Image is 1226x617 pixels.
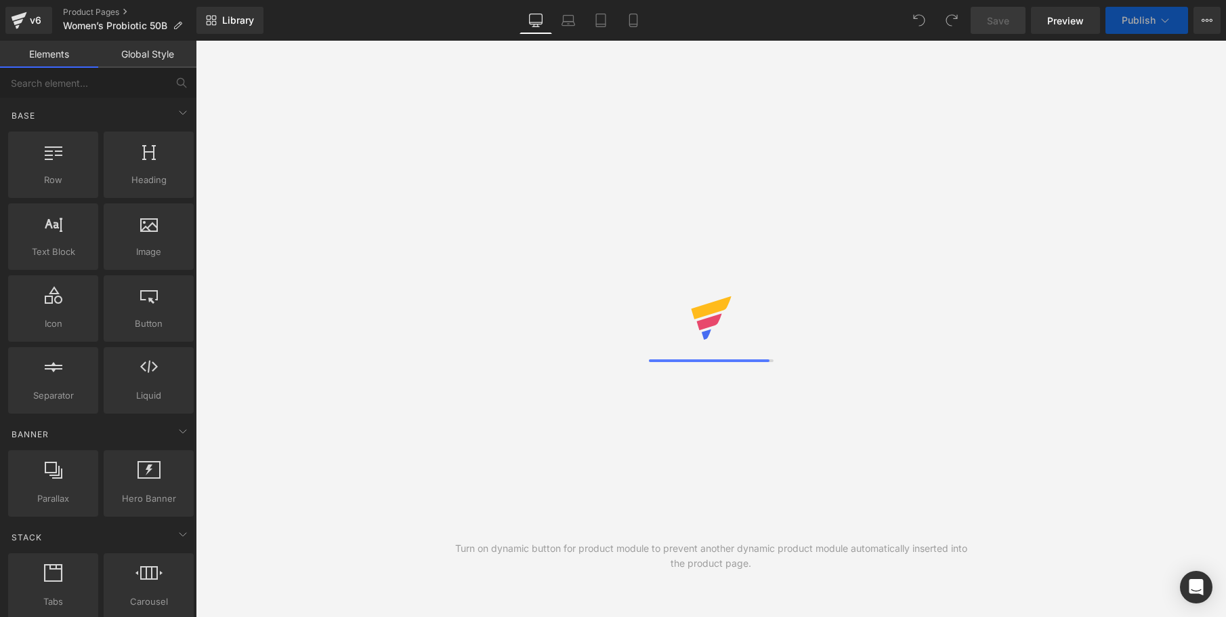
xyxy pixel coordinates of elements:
span: Row [12,173,94,187]
button: Publish [1105,7,1188,34]
span: Women’s Probiotic 50B [63,20,167,31]
button: Redo [938,7,965,34]
a: Global Style [98,41,196,68]
span: Parallax [12,492,94,506]
div: Turn on dynamic button for product module to prevent another dynamic product module automatically... [453,541,969,571]
span: Tabs [12,595,94,609]
span: Library [222,14,254,26]
a: Mobile [617,7,650,34]
span: Icon [12,317,94,331]
span: Carousel [108,595,190,609]
span: Image [108,245,190,259]
a: Desktop [520,7,552,34]
div: Open Intercom Messenger [1180,571,1212,603]
a: Product Pages [63,7,196,18]
button: Undo [906,7,933,34]
a: Tablet [585,7,617,34]
span: Banner [10,428,50,441]
span: Preview [1047,14,1084,28]
a: v6 [5,7,52,34]
span: Publish [1122,15,1156,26]
span: Button [108,317,190,331]
div: v6 [27,12,44,29]
button: More [1193,7,1221,34]
span: Separator [12,389,94,403]
span: Text Block [12,245,94,259]
a: New Library [196,7,263,34]
span: Hero Banner [108,492,190,506]
a: Laptop [552,7,585,34]
span: Base [10,109,37,122]
span: Stack [10,531,43,544]
span: Save [987,14,1009,28]
a: Preview [1031,7,1100,34]
span: Liquid [108,389,190,403]
span: Heading [108,173,190,187]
